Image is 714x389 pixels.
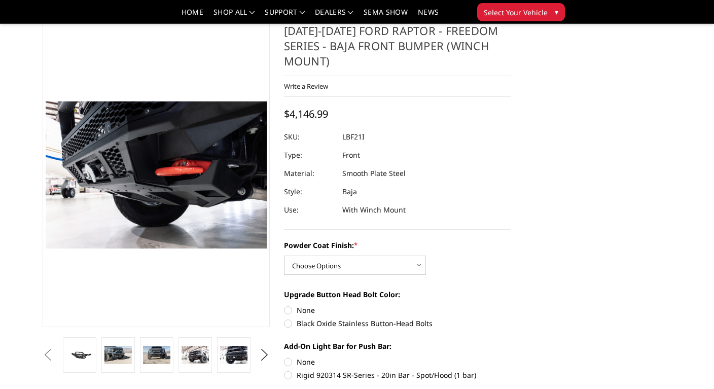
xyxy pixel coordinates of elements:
dt: Style: [284,183,335,201]
img: 2021-2025 Ford Raptor - Freedom Series - Baja Front Bumper (winch mount) [143,346,170,364]
button: Select Your Vehicle [477,3,565,21]
dt: Type: [284,146,335,164]
a: shop all [213,9,255,23]
a: 2021-2025 Ford Raptor - Freedom Series - Baja Front Bumper (winch mount) [43,23,270,327]
h1: [DATE]-[DATE] Ford Raptor - Freedom Series - Baja Front Bumper (winch mount) [284,23,511,76]
img: 2021-2025 Ford Raptor - Freedom Series - Baja Front Bumper (winch mount) [220,346,247,364]
dt: SKU: [284,128,335,146]
button: Next [257,347,272,363]
dd: Baja [342,183,357,201]
button: Previous [40,347,55,363]
dd: LBF21I [342,128,365,146]
span: Select Your Vehicle [484,7,548,18]
label: None [284,357,511,367]
span: $4,146.99 [284,107,328,121]
label: None [284,305,511,315]
label: Upgrade Button Head Bolt Color: [284,289,511,300]
img: 2021-2025 Ford Raptor - Freedom Series - Baja Front Bumper (winch mount) [104,346,132,364]
dt: Material: [284,164,335,183]
dd: With Winch Mount [342,201,406,219]
a: Dealers [315,9,353,23]
label: Add-On Light Bar for Push Bar: [284,341,511,351]
dd: Smooth Plate Steel [342,164,406,183]
a: Write a Review [284,82,328,91]
label: Black Oxide Stainless Button-Head Bolts [284,318,511,329]
a: Support [265,9,305,23]
img: 2021-2025 Ford Raptor - Freedom Series - Baja Front Bumper (winch mount) [182,346,209,364]
a: Home [182,9,203,23]
a: News [418,9,439,23]
a: SEMA Show [364,9,408,23]
dd: Front [342,146,360,164]
label: Powder Coat Finish: [284,240,511,251]
label: Rigid 920314 SR-Series - 20in Bar - Spot/Flood (1 bar) [284,370,511,380]
span: ▾ [555,7,558,17]
dt: Use: [284,201,335,219]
